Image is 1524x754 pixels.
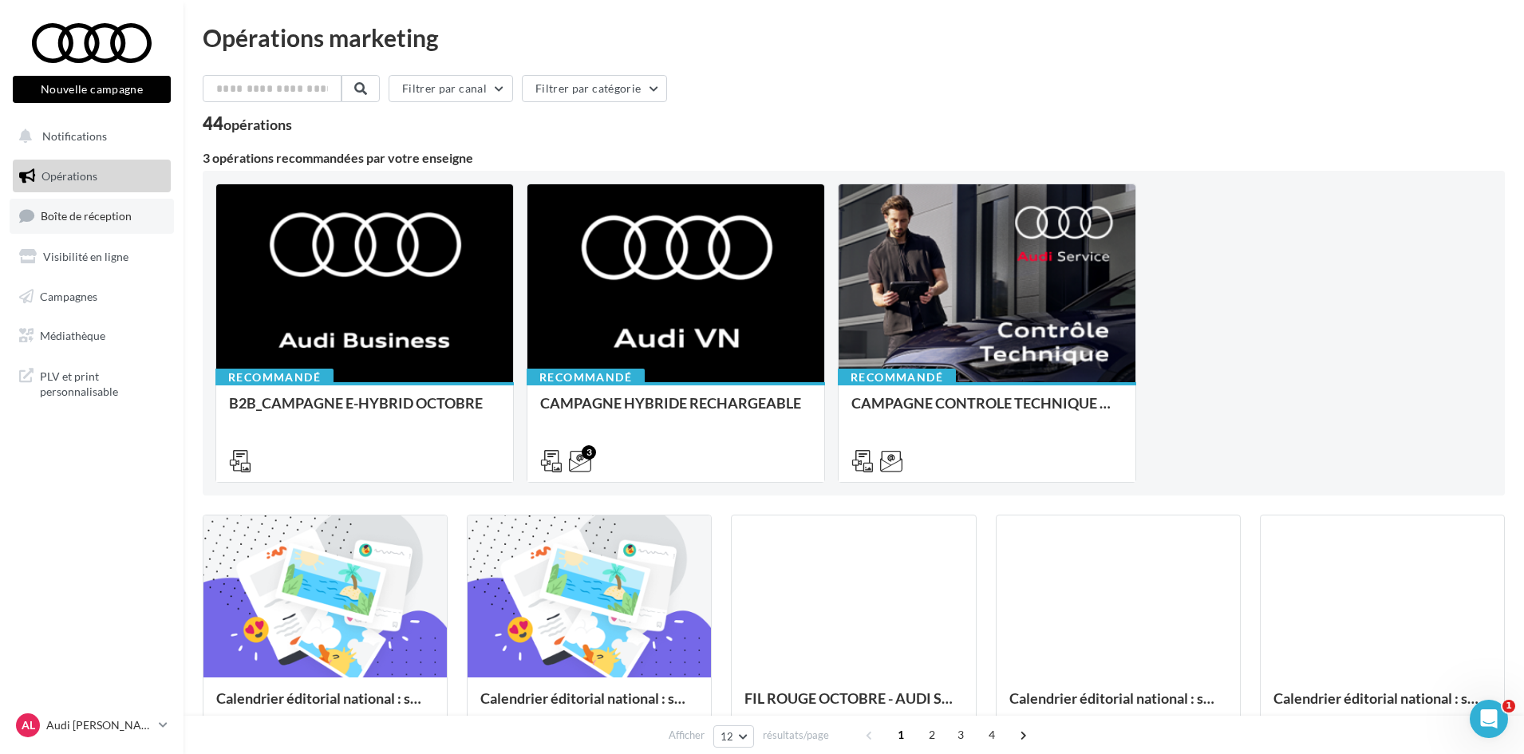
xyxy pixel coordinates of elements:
span: 12 [721,730,734,743]
p: Audi [PERSON_NAME] [46,717,152,733]
button: Notifications [10,120,168,153]
div: opérations [223,117,292,132]
span: Médiathèque [40,329,105,342]
a: Visibilité en ligne [10,240,174,274]
span: 2 [919,722,945,748]
button: 12 [713,725,754,748]
div: Calendrier éditorial national : semaine du 22.09 au 28.09 [1009,690,1227,722]
span: Visibilité en ligne [43,250,128,263]
span: Opérations [41,169,97,183]
div: Recommandé [215,369,334,386]
span: Boîte de réception [41,209,132,223]
span: 1 [888,722,914,748]
div: Calendrier éditorial national : semaine du 06.10 au 12.10 [216,690,434,722]
a: Campagnes [10,280,174,314]
div: 3 opérations recommandées par votre enseigne [203,152,1505,164]
span: résultats/page [763,728,829,743]
div: Opérations marketing [203,26,1505,49]
div: CAMPAGNE HYBRIDE RECHARGEABLE [540,395,811,427]
span: PLV et print personnalisable [40,365,164,400]
span: AL [22,717,35,733]
div: 3 [582,445,596,460]
div: Calendrier éditorial national : semaine du 15.09 au 21.09 [1273,690,1491,722]
div: CAMPAGNE CONTROLE TECHNIQUE 25€ OCTOBRE [851,395,1123,427]
button: Nouvelle campagne [13,76,171,103]
div: 44 [203,115,292,132]
div: Recommandé [527,369,645,386]
span: 4 [979,722,1005,748]
div: Recommandé [838,369,956,386]
span: 1 [1502,700,1515,713]
iframe: Intercom live chat [1470,700,1508,738]
div: B2B_CAMPAGNE E-HYBRID OCTOBRE [229,395,500,427]
span: Notifications [42,129,107,143]
span: 3 [948,722,973,748]
div: Calendrier éditorial national : semaine du 29.09 au 05.10 [480,690,698,722]
span: Afficher [669,728,705,743]
span: Campagnes [40,289,97,302]
button: Filtrer par catégorie [522,75,667,102]
button: Filtrer par canal [389,75,513,102]
a: Opérations [10,160,174,193]
div: FIL ROUGE OCTOBRE - AUDI SERVICE [744,690,962,722]
a: AL Audi [PERSON_NAME] [13,710,171,740]
a: Boîte de réception [10,199,174,233]
a: PLV et print personnalisable [10,359,174,406]
a: Médiathèque [10,319,174,353]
